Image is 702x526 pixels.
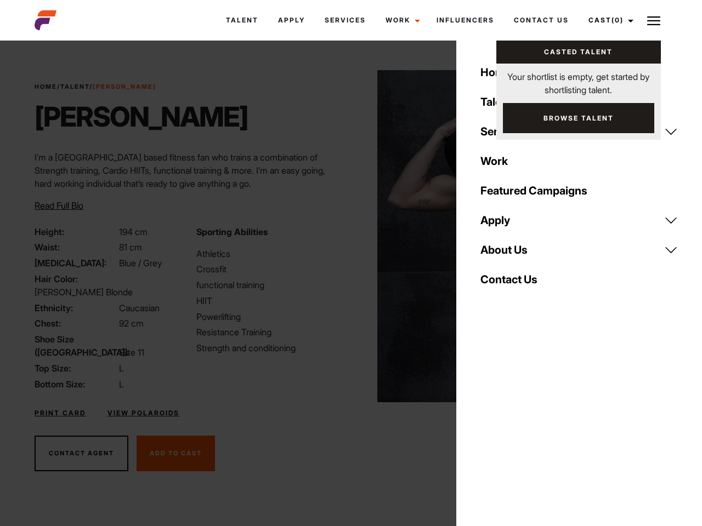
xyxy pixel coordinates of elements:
[504,5,579,35] a: Contact Us
[60,83,89,90] a: Talent
[35,151,344,190] p: I’m a [GEOGRAPHIC_DATA] based fitness fan who trains a combination of Strength training, Cardio H...
[35,436,128,472] button: Contact Agent
[474,87,684,117] a: Talent
[35,100,248,133] h1: [PERSON_NAME]
[496,64,661,96] p: Your shortlist is empty, get started by shortlisting talent.
[612,16,624,24] span: (0)
[35,241,117,254] span: Waist:
[119,302,160,313] span: Caucasian
[35,9,56,31] img: cropped-aefm-brand-fav-22-square.png
[268,5,315,35] a: Apply
[35,256,117,270] span: [MEDICAL_DATA]:
[119,347,144,358] span: Size 11
[150,449,202,457] span: Add To Cast
[474,265,684,294] a: Contact Us
[35,225,117,238] span: Height:
[647,14,660,27] img: Burger icon
[35,301,117,315] span: Ethnicity:
[474,58,684,87] a: Home
[35,82,156,92] span: / /
[503,103,654,133] a: Browse Talent
[35,287,133,298] span: [PERSON_NAME] Blonde
[119,379,124,390] span: L
[474,117,684,146] a: Services
[35,362,117,375] span: Top Size:
[119,226,148,237] span: 194 cm
[137,436,215,472] button: Add To Cast
[196,262,344,276] li: Crossfit
[315,5,376,35] a: Services
[216,5,268,35] a: Talent
[119,363,124,374] span: L
[119,318,144,329] span: 92 cm
[196,247,344,260] li: Athletics
[376,5,427,35] a: Work
[474,205,684,235] a: Apply
[196,226,268,237] strong: Sporting Abilities
[196,341,344,355] li: Strength and conditioning
[474,235,684,265] a: About Us
[93,83,156,90] strong: [PERSON_NAME]
[35,408,86,418] a: Print Card
[35,378,117,391] span: Bottom Size:
[35,333,117,359] span: Shoe Size ([GEOGRAPHIC_DATA]):
[119,258,162,268] span: Blue / Grey
[107,408,179,418] a: View Polaroids
[196,325,344,339] li: Resistance Training
[119,242,142,253] span: 81 cm
[474,146,684,176] a: Work
[474,176,684,205] a: Featured Campaigns
[196,310,344,323] li: Powerlifting
[35,200,83,211] span: Read Full Bio
[35,317,117,330] span: Chest:
[579,5,640,35] a: Cast(0)
[35,272,117,285] span: Hair Color:
[496,41,661,64] a: Casted Talent
[427,5,504,35] a: Influencers
[35,199,83,212] button: Read Full Bio
[196,294,344,307] li: HIIT
[196,278,344,291] li: functional training
[35,83,57,90] a: Home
